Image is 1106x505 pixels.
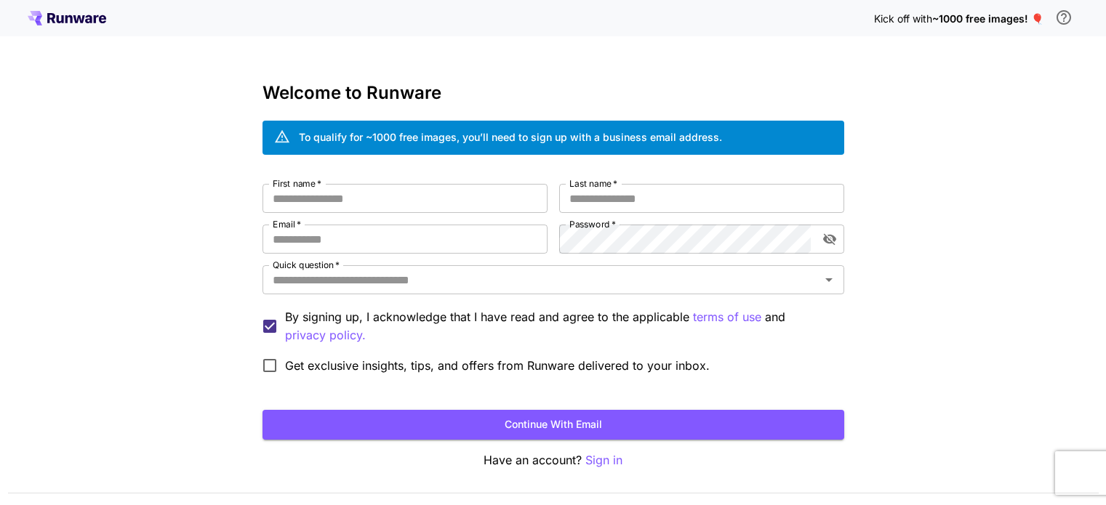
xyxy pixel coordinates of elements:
[285,357,710,374] span: Get exclusive insights, tips, and offers from Runware delivered to your inbox.
[569,177,617,190] label: Last name
[932,12,1043,25] span: ~1000 free images! 🎈
[585,451,622,469] button: Sign in
[285,326,366,344] button: By signing up, I acknowledge that I have read and agree to the applicable terms of use and
[263,83,844,103] h3: Welcome to Runware
[285,308,833,344] p: By signing up, I acknowledge that I have read and agree to the applicable and
[817,226,843,252] button: toggle password visibility
[263,410,844,440] button: Continue with email
[569,218,616,230] label: Password
[693,308,761,326] button: By signing up, I acknowledge that I have read and agree to the applicable and privacy policy.
[874,12,932,25] span: Kick off with
[1049,3,1078,32] button: In order to qualify for free credit, you need to sign up with a business email address and click ...
[693,308,761,326] p: terms of use
[299,129,722,145] div: To qualify for ~1000 free images, you’ll need to sign up with a business email address.
[273,218,301,230] label: Email
[819,270,839,290] button: Open
[273,177,321,190] label: First name
[273,259,340,271] label: Quick question
[285,326,366,344] p: privacy policy.
[263,451,844,469] p: Have an account?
